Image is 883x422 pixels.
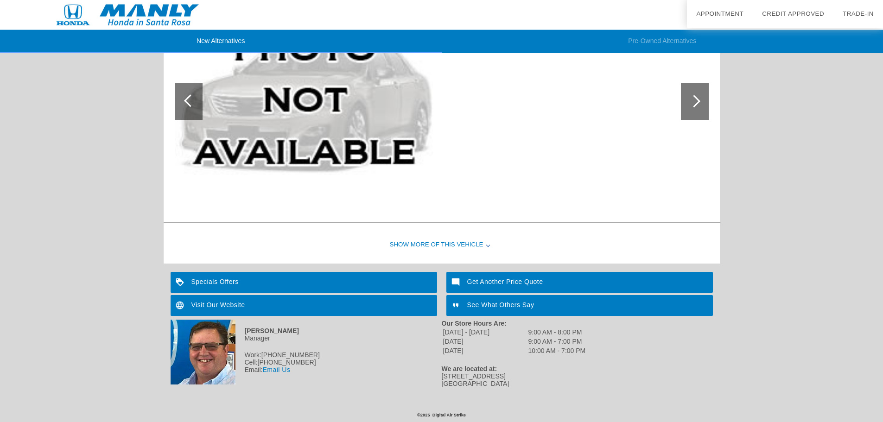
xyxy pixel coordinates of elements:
[175,3,438,200] img: image.aspx
[171,366,442,373] div: Email:
[696,10,743,17] a: Appointment
[171,295,437,316] a: Visit Our Website
[446,272,467,293] img: ic_mode_comment_white_24dp_2x.png
[443,346,527,355] td: [DATE]
[528,337,586,346] td: 9:00 AM - 7:00 PM
[446,295,467,316] img: ic_format_quote_white_24dp_2x.png
[446,295,713,316] a: See What Others Say
[528,346,586,355] td: 10:00 AM - 7:00 PM
[261,351,320,359] gu-sc-dial: Click to Connect 7075425377
[262,366,290,373] a: Email Us
[443,328,527,336] td: [DATE] - [DATE]
[164,227,720,264] div: Show More of this Vehicle
[528,328,586,336] td: 9:00 AM - 8:00 PM
[762,10,824,17] a: Credit Approved
[258,359,316,366] gu-sc-dial: Click to Connect 7077792407
[171,272,437,293] a: Specials Offers
[171,295,191,316] img: ic_language_white_24dp_2x.png
[245,327,299,334] strong: [PERSON_NAME]
[443,337,527,346] td: [DATE]
[171,272,191,293] img: ic_loyalty_white_24dp_2x.png
[442,365,497,372] strong: We are located at:
[171,334,442,342] div: Manager
[843,10,874,17] a: Trade-In
[442,372,713,387] div: [STREET_ADDRESS] [GEOGRAPHIC_DATA]
[171,351,442,359] div: Work:
[442,320,507,327] strong: Our Store Hours Are:
[446,272,713,293] a: Get Another Price Quote
[171,359,442,366] div: Cell:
